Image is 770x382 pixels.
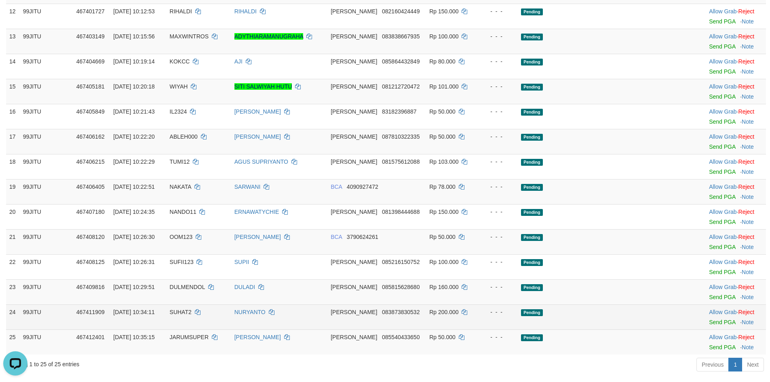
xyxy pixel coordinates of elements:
[709,219,735,225] a: Send PGA
[20,4,73,29] td: 99JITU
[6,254,20,279] td: 22
[382,133,420,140] span: Copy 087810322335 to clipboard
[170,108,187,115] span: IL2324
[482,82,515,91] div: - - -
[521,184,543,191] span: Pending
[429,184,456,190] span: Rp 78.000
[521,34,543,40] span: Pending
[709,8,736,15] a: Allow Grab
[331,158,377,165] span: [PERSON_NAME]
[742,244,754,250] a: Note
[738,334,755,340] a: Reject
[429,309,458,315] span: Rp 200.000
[709,309,736,315] a: Allow Grab
[113,334,154,340] span: [DATE] 10:35:15
[113,234,154,240] span: [DATE] 10:26:30
[429,83,458,90] span: Rp 101.000
[6,329,20,355] td: 25
[709,144,735,150] a: Send PGA
[6,154,20,179] td: 18
[20,154,73,179] td: 99JITU
[331,259,377,265] span: [PERSON_NAME]
[170,234,193,240] span: OOM123
[429,284,458,290] span: Rp 160.000
[738,158,755,165] a: Reject
[113,158,154,165] span: [DATE] 10:22:29
[742,118,754,125] a: Note
[709,108,738,115] span: ·
[429,8,458,15] span: Rp 150.000
[331,209,377,215] span: [PERSON_NAME]
[170,158,190,165] span: TUMI12
[706,79,766,104] td: ·
[6,104,20,129] td: 16
[706,279,766,304] td: ·
[482,283,515,291] div: - - -
[482,57,515,65] div: - - -
[709,58,738,65] span: ·
[738,209,755,215] a: Reject
[482,32,515,40] div: - - -
[728,358,742,371] a: 1
[6,79,20,104] td: 15
[382,209,420,215] span: Copy 081398444688 to clipboard
[742,93,754,100] a: Note
[331,184,342,190] span: BCA
[6,4,20,29] td: 12
[113,108,154,115] span: [DATE] 10:21:43
[20,204,73,229] td: 99JITU
[76,284,105,290] span: 467409816
[429,209,458,215] span: Rp 150.000
[6,279,20,304] td: 23
[709,234,736,240] a: Allow Grab
[521,8,543,15] span: Pending
[709,133,736,140] a: Allow Grab
[6,54,20,79] td: 14
[742,144,754,150] a: Note
[709,118,735,125] a: Send PGA
[76,108,105,115] span: 467405849
[331,83,377,90] span: [PERSON_NAME]
[331,33,377,40] span: [PERSON_NAME]
[76,334,105,340] span: 467412401
[6,304,20,329] td: 24
[331,108,377,115] span: [PERSON_NAME]
[234,209,279,215] a: ERNAWATYCHIE
[738,309,755,315] a: Reject
[382,8,420,15] span: Copy 082160424449 to clipboard
[234,259,249,265] a: SUPII
[170,284,205,290] span: DULMENDOL
[709,209,738,215] span: ·
[76,184,105,190] span: 467406405
[521,159,543,166] span: Pending
[20,329,73,355] td: 99JITU
[742,358,764,371] a: Next
[331,234,342,240] span: BCA
[382,259,420,265] span: Copy 085216150752 to clipboard
[709,93,735,100] a: Send PGA
[382,33,420,40] span: Copy 083838667935 to clipboard
[521,209,543,216] span: Pending
[706,304,766,329] td: ·
[234,334,281,340] a: [PERSON_NAME]
[234,33,303,40] a: ADYTHIARAMANUGRAHA
[382,83,420,90] span: Copy 081212720472 to clipboard
[429,58,456,65] span: Rp 80.000
[738,33,755,40] a: Reject
[742,68,754,75] a: Note
[331,334,377,340] span: [PERSON_NAME]
[170,83,188,90] span: WIYAH
[709,209,736,215] a: Allow Grab
[521,334,543,341] span: Pending
[742,219,754,225] a: Note
[521,84,543,91] span: Pending
[709,259,736,265] a: Allow Grab
[709,234,738,240] span: ·
[20,29,73,54] td: 99JITU
[429,234,456,240] span: Rp 50.000
[113,133,154,140] span: [DATE] 10:22:20
[709,83,738,90] span: ·
[709,244,735,250] a: Send PGA
[742,344,754,350] a: Note
[113,209,154,215] span: [DATE] 10:24:35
